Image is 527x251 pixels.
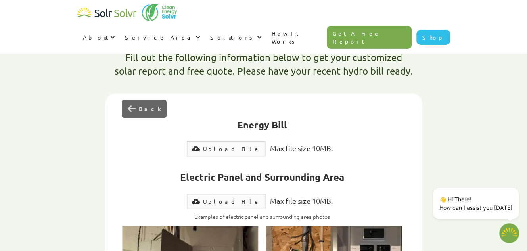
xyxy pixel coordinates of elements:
[122,118,402,132] h2: Energy Bill
[439,195,512,212] p: 👋 Hi There! How can I assist you [DATE]
[83,33,108,41] div: About
[125,33,194,41] div: Service Area
[77,25,119,49] div: About
[327,26,412,49] a: Get A Free Report
[203,145,260,153] div: Upload File
[139,105,161,113] div: Back
[265,194,337,209] div: Max file size 10MB.
[499,223,519,243] button: Open chatbot widget
[203,197,260,205] div: Upload File
[205,25,266,49] div: Solutions
[210,33,255,41] div: Solutions
[122,171,402,184] h2: Electric Panel and Surrounding Area
[187,141,265,156] label: Upload File
[119,25,205,49] div: Service Area
[265,141,337,156] div: Max file size 10MB.
[187,194,265,209] label: Upload File
[266,21,327,53] a: How It Works
[499,223,519,243] img: 1702586718.png
[115,51,413,77] h1: Fill out the following information below to get your customized solar report and free quote. Plea...
[416,30,450,45] a: Shop
[122,213,402,221] h2: Examples of electric panel and surrounding area photos
[122,100,167,118] div: previous slide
